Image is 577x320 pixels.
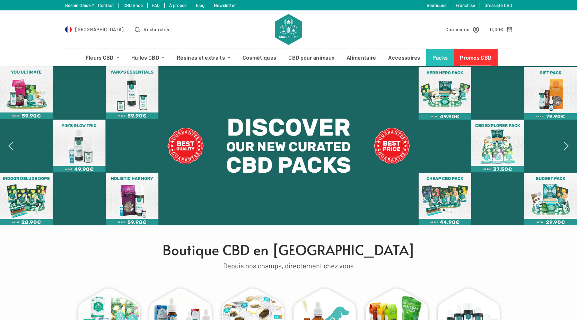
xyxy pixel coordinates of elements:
a: À propos [169,2,186,8]
a: Connexion [445,25,479,33]
a: Besoin d'aide ? Contact [65,2,114,8]
img: next arrow [561,140,572,152]
img: FR Flag [65,26,72,33]
h1: Boutique CBD en [GEOGRAPHIC_DATA] [69,239,509,260]
a: Panier d’achat [490,25,512,33]
span: Rechercher [143,25,170,33]
a: Huiles CBD [125,49,171,66]
a: Fleurs CBD [79,49,125,66]
a: Accessoires [382,49,426,66]
a: Franchise [456,2,475,8]
span: [GEOGRAPHIC_DATA] [75,25,124,33]
a: Blog [196,2,204,8]
a: Select Country [65,25,124,33]
span: Connexion [445,25,470,33]
a: CBD Shop [123,2,143,8]
a: Grossiste CBD [484,2,512,8]
a: Newsletter [214,2,236,8]
span: € [500,26,503,32]
a: Packs [426,49,454,66]
a: Boutiques [427,2,446,8]
a: Résines et extraits [171,49,237,66]
a: Cosmétiques [237,49,282,66]
nav: Menu d’en-tête [79,49,498,66]
a: FAQ [152,2,160,8]
button: Ouvrir le formulaire de recherche [135,25,170,33]
div: Depuis nos champs, directement chez vous [69,260,509,271]
bdi: 0,00 [490,26,504,32]
img: previous arrow [5,140,16,152]
a: Alimentaire [341,49,382,66]
a: Promos CBD [454,49,498,66]
a: CBD pour animaux [282,49,341,66]
img: CBD Alchemy [275,14,302,45]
